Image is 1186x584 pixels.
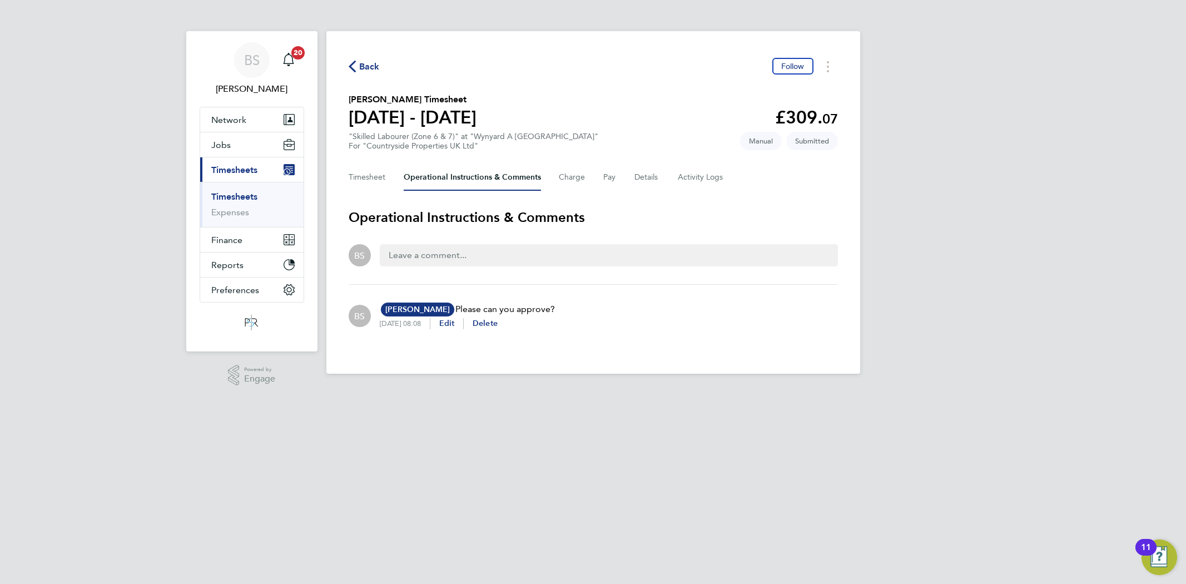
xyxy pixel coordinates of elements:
[380,319,430,328] div: [DATE] 08:08
[473,318,498,329] button: Delete
[559,164,585,191] button: Charge
[349,141,598,151] div: For "Countryside Properties UK Ltd"
[211,115,246,125] span: Network
[211,235,242,245] span: Finance
[200,314,304,331] a: Go to home page
[772,58,813,75] button: Follow
[211,140,231,150] span: Jobs
[786,132,838,150] span: This timesheet is Submitted.
[277,42,300,78] a: 20
[1142,540,1177,575] button: Open Resource Center, 11 new notifications
[244,53,260,67] span: BS
[200,253,304,277] button: Reports
[473,319,498,328] span: Delete
[211,285,259,295] span: Preferences
[349,209,838,226] h3: Operational Instructions & Comments
[211,260,244,270] span: Reports
[381,303,454,316] span: [PERSON_NAME]
[781,61,805,71] span: Follow
[359,60,380,73] span: Back
[1141,547,1151,562] div: 11
[200,42,304,96] a: BS[PERSON_NAME]
[380,303,555,316] p: Please can you approve?
[211,191,257,202] a: Timesheets
[349,305,371,327] div: Beth Seddon
[349,93,477,106] h2: [PERSON_NAME] Timesheet
[354,249,365,261] span: BS
[211,207,249,217] a: Expenses
[200,227,304,252] button: Finance
[822,111,838,127] span: 07
[818,58,838,75] button: Timesheets Menu
[349,106,477,128] h1: [DATE] - [DATE]
[439,319,455,328] span: Edit
[200,278,304,302] button: Preferences
[603,164,617,191] button: Pay
[740,132,782,150] span: This timesheet was manually created.
[200,82,304,96] span: Beth Seddon
[349,164,386,191] button: Timesheet
[241,314,261,331] img: psrsolutions-logo-retina.png
[244,365,275,374] span: Powered by
[775,107,838,128] app-decimal: £309.
[244,374,275,384] span: Engage
[200,182,304,227] div: Timesheets
[404,164,541,191] button: Operational Instructions & Comments
[291,46,305,60] span: 20
[634,164,660,191] button: Details
[211,165,257,175] span: Timesheets
[200,107,304,132] button: Network
[354,310,365,322] span: BS
[228,365,275,386] a: Powered byEngage
[678,164,724,191] button: Activity Logs
[349,244,371,266] div: Beth Seddon
[439,318,455,329] button: Edit
[200,132,304,157] button: Jobs
[186,31,317,352] nav: Main navigation
[200,157,304,182] button: Timesheets
[349,60,380,73] button: Back
[349,132,598,151] div: "Skilled Labourer (Zone 6 & 7)" at "Wynyard A [GEOGRAPHIC_DATA]"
